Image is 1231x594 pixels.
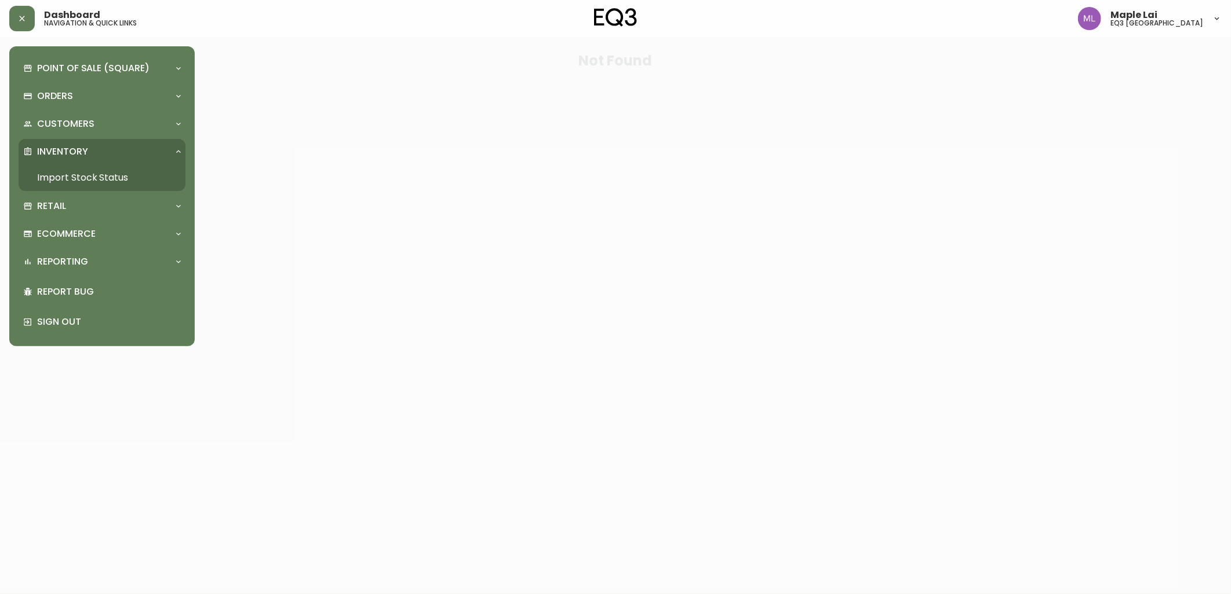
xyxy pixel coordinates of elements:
[19,249,185,274] div: Reporting
[1078,7,1101,30] img: 61e28cffcf8cc9f4e300d877dd684943
[37,62,150,75] p: Point of Sale (Square)
[19,277,185,307] div: Report Bug
[19,193,185,219] div: Retail
[19,139,185,164] div: Inventory
[37,316,181,328] p: Sign Out
[1110,20,1203,27] h5: eq3 [GEOGRAPHIC_DATA]
[19,164,185,191] a: Import Stock Status
[44,20,137,27] h5: navigation & quick links
[19,111,185,137] div: Customers
[19,307,185,337] div: Sign Out
[37,200,66,212] p: Retail
[37,228,96,240] p: Ecommerce
[37,285,181,298] p: Report Bug
[44,10,100,20] span: Dashboard
[1110,10,1157,20] span: Maple Lai
[37,255,88,268] p: Reporting
[594,8,637,27] img: logo
[19,221,185,247] div: Ecommerce
[37,118,94,130] p: Customers
[37,90,73,102] p: Orders
[19,83,185,109] div: Orders
[19,56,185,81] div: Point of Sale (Square)
[37,145,88,158] p: Inventory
